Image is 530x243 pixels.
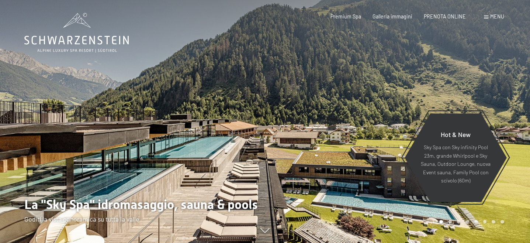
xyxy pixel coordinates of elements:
div: Carousel Page 7 [492,220,495,224]
span: Menu [490,13,504,20]
span: Hot & New [441,130,471,138]
p: Sky Spa con Sky infinity Pool 23m, grande Whirlpool e Sky Sauna, Outdoor Lounge, nuova Event saun... [420,143,491,185]
a: Galleria immagini [373,13,412,20]
div: Carousel Page 3 [457,220,461,224]
div: Carousel Page 6 [483,220,487,224]
div: Carousel Pagination [437,220,504,224]
div: Carousel Page 2 [448,220,452,224]
a: PRENOTA ONLINE [424,13,466,20]
a: Hot & New Sky Spa con Sky infinity Pool 23m, grande Whirlpool e Sky Sauna, Outdoor Lounge, nuova ... [404,113,507,202]
div: Carousel Page 5 [474,220,478,224]
a: Premium Spa [330,13,361,20]
div: Carousel Page 4 [465,220,469,224]
div: Carousel Page 8 [500,220,504,224]
div: Carousel Page 1 (Current Slide) [439,220,443,224]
